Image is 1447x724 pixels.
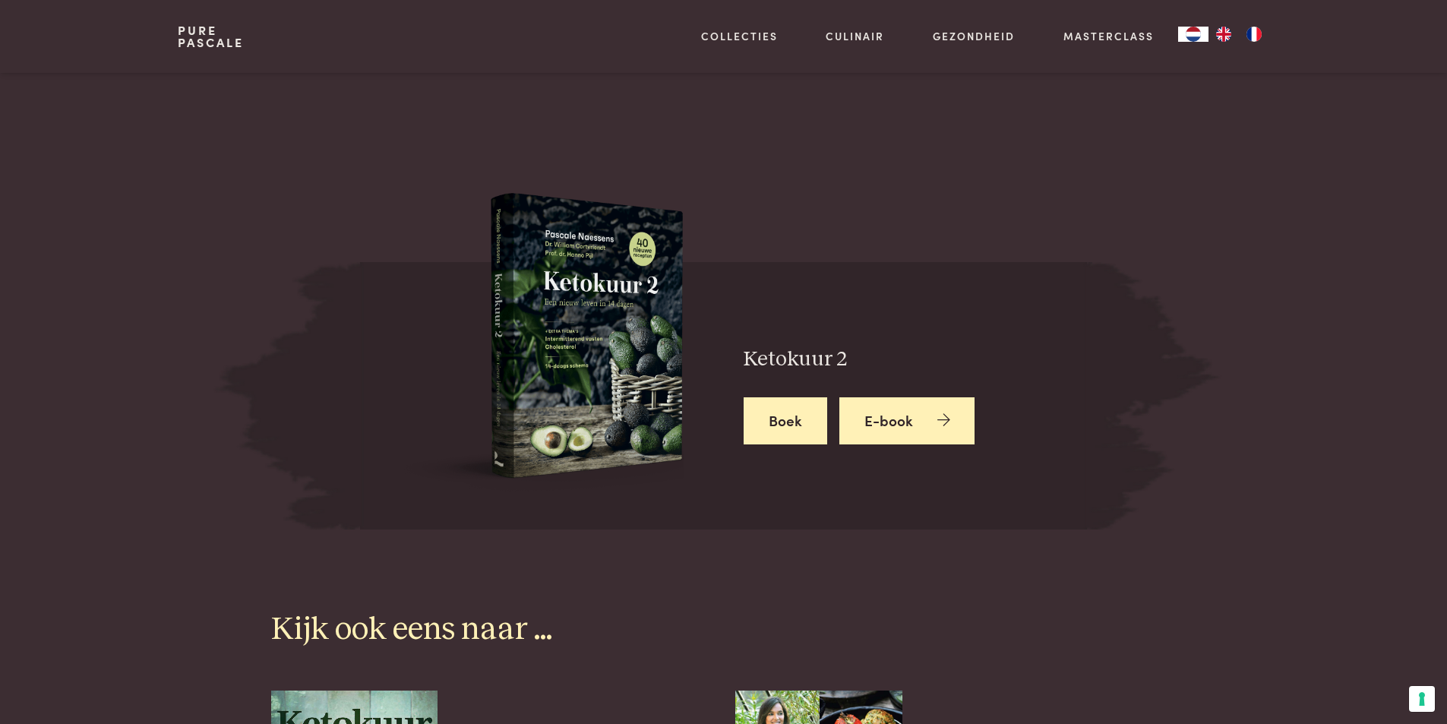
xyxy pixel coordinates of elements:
[1208,27,1239,42] a: EN
[1178,27,1269,42] aside: Language selected: Nederlands
[1178,27,1208,42] a: NL
[178,24,244,49] a: PurePascale
[744,397,827,445] a: Boek
[744,346,1087,373] h3: Ketokuur 2
[1063,28,1154,44] a: Masterclass
[380,193,684,505] img: ketokuur-2-cover-3d-pascale-naessens-9789401476713
[826,28,884,44] a: Culinair
[839,397,975,445] a: E-book
[1178,27,1208,42] div: Language
[701,28,778,44] a: Collecties
[1239,27,1269,42] a: FR
[933,28,1015,44] a: Gezondheid
[271,610,1177,650] h2: Kijk ook eens naar ...
[1208,27,1269,42] ul: Language list
[1409,686,1435,712] button: Uw voorkeuren voor toestemming voor trackingtechnologieën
